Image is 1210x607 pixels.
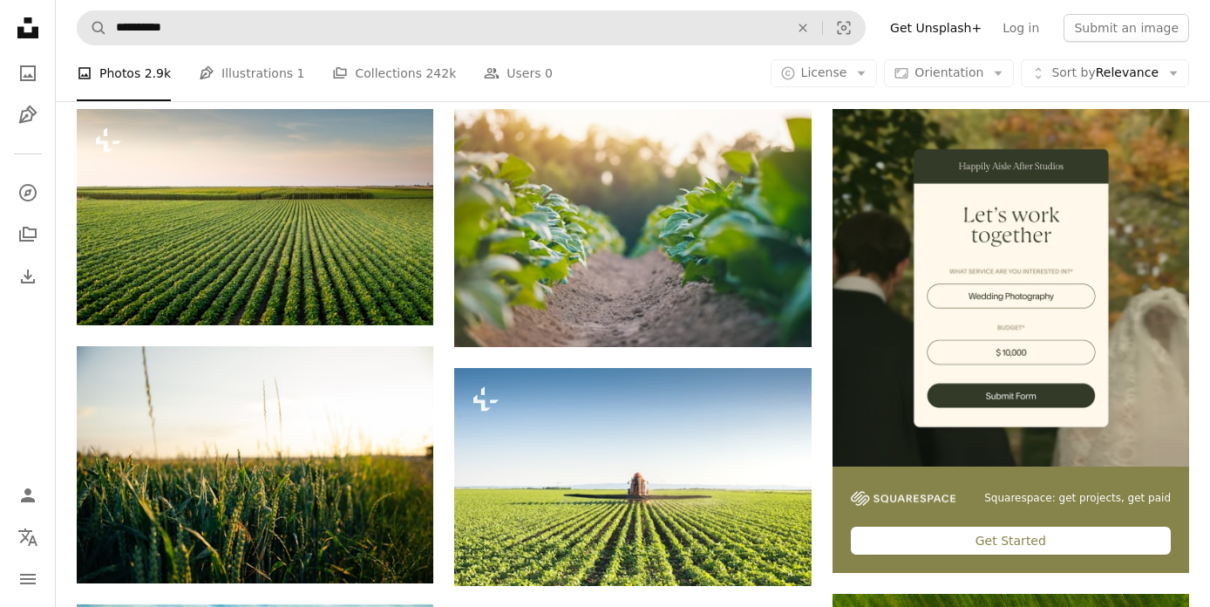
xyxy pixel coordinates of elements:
[10,217,45,252] a: Collections
[851,491,955,507] img: file-1747939142011-51e5cc87e3c9
[77,109,433,324] img: Open soybean field at sunset.Soybean field .
[10,56,45,91] a: Photos
[771,59,878,87] button: License
[1051,65,1095,79] span: Sort by
[992,14,1050,42] a: Log in
[823,11,865,44] button: Visual search
[454,109,811,347] img: a close-up of some plants
[545,64,553,83] span: 0
[10,562,45,597] button: Menu
[10,10,45,49] a: Home — Unsplash
[1021,59,1189,87] button: Sort byRelevance
[833,109,1189,466] img: file-1747939393036-2c53a76c450aimage
[454,368,811,587] img: Tractor spraying soybean field
[77,208,433,224] a: Open soybean field at sunset.Soybean field .
[833,109,1189,573] a: Squarespace: get projects, get paidGet Started
[10,98,45,133] a: Illustrations
[10,520,45,555] button: Language
[10,478,45,513] a: Log in / Sign up
[10,259,45,294] a: Download History
[77,346,433,584] img: green wheat field during daytime
[77,10,866,45] form: Find visuals sitewide
[454,469,811,485] a: Tractor spraying soybean field
[914,65,983,79] span: Orientation
[880,14,992,42] a: Get Unsplash+
[484,45,553,101] a: Users 0
[1051,65,1159,82] span: Relevance
[332,45,456,101] a: Collections 242k
[297,64,305,83] span: 1
[454,220,811,235] a: a close-up of some plants
[425,64,456,83] span: 242k
[10,175,45,210] a: Explore
[77,456,433,472] a: green wheat field during daytime
[78,11,107,44] button: Search Unsplash
[801,65,847,79] span: License
[1064,14,1189,42] button: Submit an image
[784,11,822,44] button: Clear
[199,45,304,101] a: Illustrations 1
[884,59,1014,87] button: Orientation
[851,527,1171,555] div: Get Started
[984,491,1171,506] span: Squarespace: get projects, get paid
